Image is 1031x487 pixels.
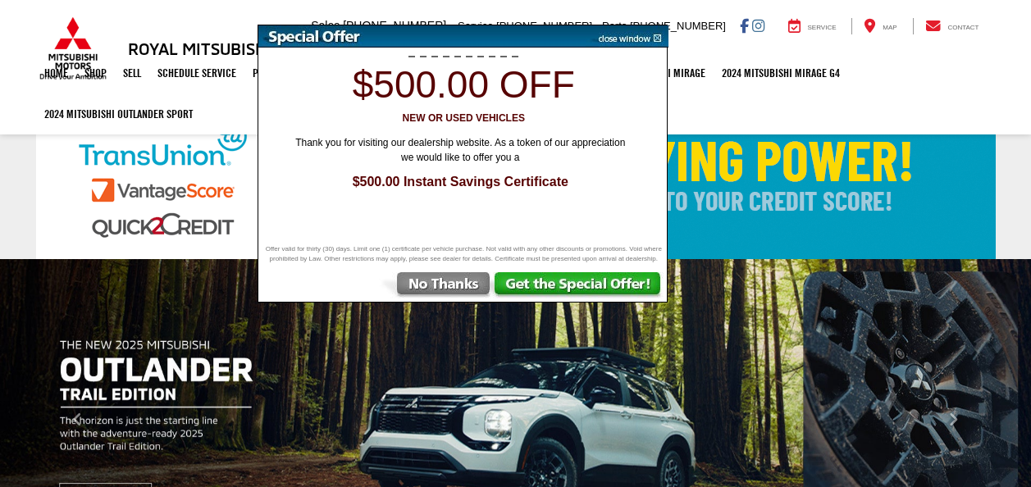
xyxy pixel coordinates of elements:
a: Contact [913,18,992,34]
img: Check Your Buying Power [36,95,996,259]
a: Facebook: Click to visit our Facebook page [740,19,749,32]
span: [PHONE_NUMBER] [630,20,726,32]
img: No Thanks, Continue to Website [379,272,493,302]
a: 2024 Mitsubishi Mirage G4 [714,52,848,93]
span: Service [458,20,493,32]
span: $500.00 Instant Savings Certificate [276,173,645,192]
a: Shop [76,52,115,93]
a: Sell [115,52,149,93]
a: Parts: Opens in a new tab [244,52,286,93]
a: Instagram: Click to visit our Instagram page [752,19,764,32]
a: Home [36,52,76,93]
img: Special Offer [258,25,586,48]
span: Thank you for visiting our dealership website. As a token of our appreciation we would like to of... [284,136,636,164]
span: [PHONE_NUMBER] [496,20,592,32]
img: Mitsubishi [36,16,110,80]
span: Sales [311,19,340,32]
span: Parts [602,20,627,32]
span: Offer valid for thirty (30) days. Limit one (1) certificate per vehicle purchase. Not valid with ... [262,244,664,264]
img: Get the Special Offer [493,272,667,302]
span: [PHONE_NUMBER] [343,19,446,32]
a: Service [776,18,849,34]
span: Service [808,24,837,31]
span: Contact [947,24,979,31]
h3: New or Used Vehicles [267,113,659,124]
a: 2024 Mitsubishi Outlander SPORT [36,93,201,134]
h3: Royal Mitsubishi [128,39,271,57]
h1: $500.00 off [267,64,659,106]
span: Map [883,24,896,31]
a: Map [851,18,909,34]
img: close window [586,25,668,48]
a: Schedule Service: Opens in a new tab [149,52,244,93]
